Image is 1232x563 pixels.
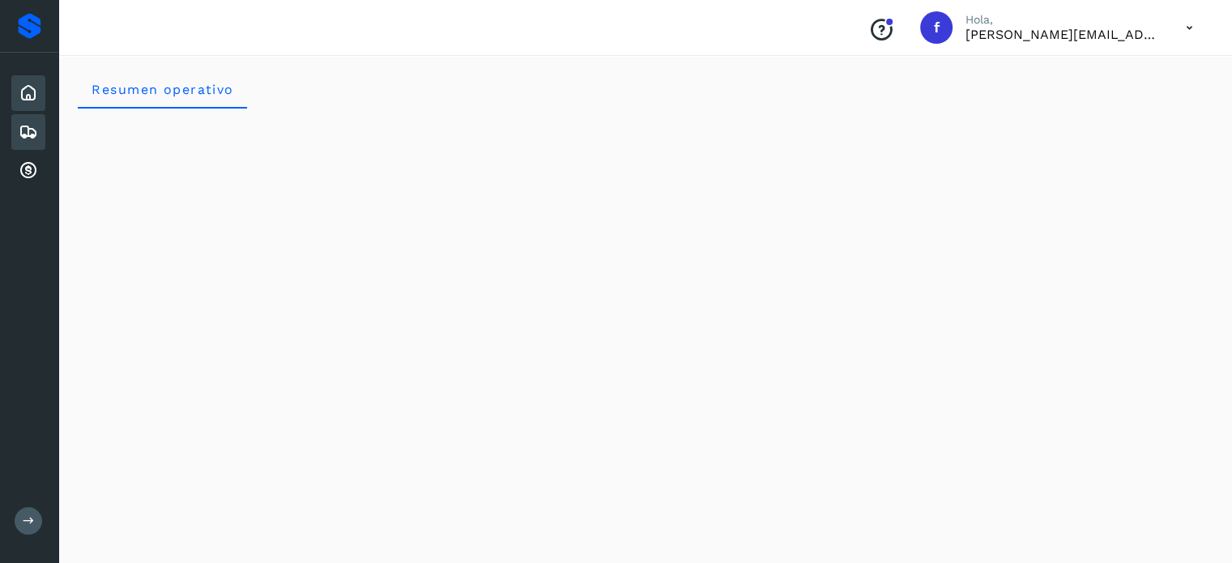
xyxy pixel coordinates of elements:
div: Embarques [11,114,45,150]
span: Resumen operativo [91,82,234,97]
div: Cuentas por cobrar [11,153,45,189]
p: Hola, [966,13,1160,27]
p: flor.compean@gruporeyes.com.mx [966,27,1160,42]
div: Inicio [11,75,45,111]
